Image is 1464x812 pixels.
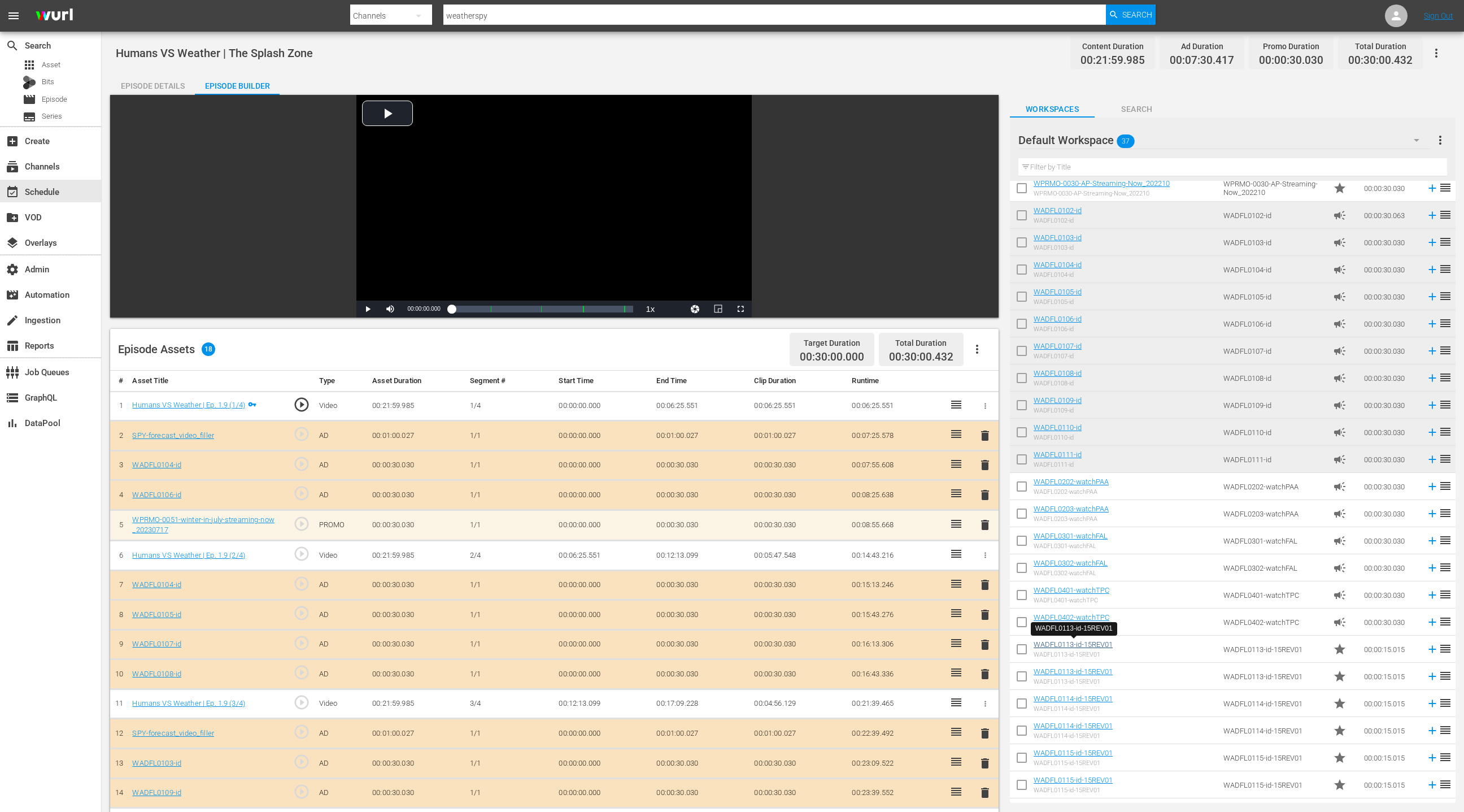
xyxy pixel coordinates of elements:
[1117,129,1135,153] span: 37
[554,391,652,421] td: 00:00:00.000
[1348,38,1413,54] div: Total Duration
[1034,298,1082,306] div: WADFL0105-id
[1034,532,1108,540] a: WADFL0301-watchFAL
[1439,181,1452,194] span: reorder
[1219,229,1328,256] td: WADFL0103-id
[465,391,554,421] td: 1/4
[1360,419,1422,446] td: 00:00:30.030
[750,450,847,480] td: 00:00:30.030
[652,450,750,480] td: 00:00:30.030
[652,541,750,571] td: 00:12:13.099
[1034,586,1109,594] a: WADFL0401-watchTPC
[465,510,554,540] td: 1/1
[750,480,847,510] td: 00:00:30.030
[1333,236,1347,249] span: Ad
[1034,515,1109,523] div: WADFL0203-watchPAA
[1426,290,1439,303] svg: Add to Episode
[368,570,465,600] td: 00:00:30.030
[1439,561,1452,574] span: reorder
[1034,488,1109,496] div: WADFL0202-watchPAA
[6,39,19,53] span: Search
[1034,369,1082,377] a: WADFL0108-id
[847,570,945,600] td: 00:15:13.246
[1439,533,1452,547] span: reorder
[293,455,310,472] span: play_circle_outline
[1034,380,1082,387] div: WADFL0108-id
[1333,425,1347,439] span: Ad
[1034,749,1113,757] a: WADFL0115-id-15REV01
[1439,316,1452,330] span: reorder
[132,759,181,767] a: WADFL0103-id
[293,545,310,562] span: play_circle_outline
[1219,609,1328,636] td: WADFL0402-watchTPC
[978,755,992,771] button: delete
[110,72,195,99] div: Episode Details
[1034,244,1082,251] div: WADFL0103-id
[195,72,280,99] div: Episode Builder
[554,480,652,510] td: 00:00:00.000
[6,160,19,173] span: Channels
[554,371,652,392] th: Start Time
[847,600,945,630] td: 00:15:43.276
[1333,507,1347,520] span: Ad
[978,429,992,442] span: delete
[1034,505,1109,513] a: WADFL0203-watchPAA
[1034,542,1108,550] div: WADFL0301-watchFAL
[110,600,128,630] td: 8
[315,480,368,510] td: AD
[1034,559,1108,567] a: WADFL0302-watchFAL
[23,58,36,72] span: Asset
[368,600,465,630] td: 00:00:30.030
[368,421,465,451] td: 00:01:00.027
[132,431,213,440] a: SPY-forecast_video_filler
[1333,453,1347,466] span: Ad
[132,551,245,559] a: Humans VS Weather | Ep. 1.9 (2/4)
[1333,371,1347,385] span: Ad
[1034,260,1082,269] a: WADFL0104-id
[132,515,274,535] a: WPRMO-0051-winter-in-july-streaming-now_20230717
[1333,344,1347,358] span: Ad
[1360,392,1422,419] td: 00:00:30.030
[1348,54,1413,67] span: 00:30:00.432
[368,371,465,392] th: Asset Duration
[315,510,368,540] td: PROMO
[110,480,128,510] td: 4
[1439,615,1452,628] span: reorder
[379,301,402,318] button: Mute
[1219,419,1328,446] td: WADFL0110-id
[1034,271,1082,279] div: WADFL0104-id
[1439,262,1452,276] span: reorder
[293,575,310,592] span: play_circle_outline
[978,577,992,593] button: delete
[1219,473,1328,500] td: WADFL0202-watchPAA
[1034,179,1170,188] a: WPRMO-0030-AP-Streaming-Now_202210
[132,490,181,499] a: WADFL0106-id
[1333,588,1347,602] span: Ad
[750,371,847,392] th: Clip Duration
[1034,315,1082,323] a: WADFL0106-id
[978,785,992,801] button: delete
[1426,507,1439,520] svg: Add to Episode
[407,306,440,312] span: 00:00:00.000
[978,666,992,683] button: delete
[1426,372,1439,384] svg: Add to Episode
[847,541,945,571] td: 00:14:43.216
[1034,477,1109,486] a: WADFL0202-watchPAA
[750,600,847,630] td: 00:00:30.030
[1219,392,1328,419] td: WADFL0109-id
[465,600,554,630] td: 1/1
[1360,500,1422,527] td: 00:00:30.030
[847,510,945,540] td: 00:08:55.668
[729,301,752,318] button: Fullscreen
[978,727,992,740] span: delete
[1170,54,1234,67] span: 00:07:30.417
[6,288,19,302] span: Automation
[1439,289,1452,303] span: reorder
[1219,527,1328,554] td: WADFL0301-watchFAL
[42,111,62,122] span: Series
[6,263,19,276] span: Admin
[1360,554,1422,581] td: 00:00:30.030
[293,485,310,502] span: play_circle_outline
[1333,615,1347,629] span: Ad
[1360,256,1422,283] td: 00:00:30.030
